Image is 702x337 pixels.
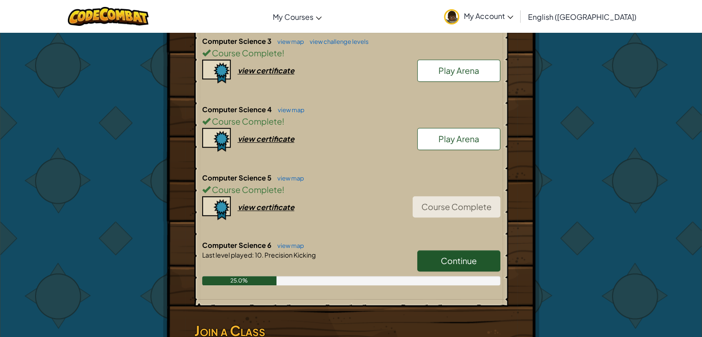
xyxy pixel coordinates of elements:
span: Course Complete [210,48,282,58]
a: view map [273,106,305,114]
span: ! [282,184,284,195]
img: certificate-icon.png [202,128,231,152]
span: Computer Science 3 [202,36,273,45]
span: My Account [464,11,513,21]
span: Play Arena [438,133,479,144]
span: ! [282,116,284,126]
a: view map [273,38,304,45]
img: CodeCombat logo [68,7,149,26]
span: ! [282,48,284,58]
span: Computer Science 4 [202,105,273,114]
img: certificate-icon.png [202,60,231,84]
span: Last level played [202,251,252,259]
span: 10. [254,251,264,259]
span: Precision Kicking [264,251,316,259]
span: Course Complete [210,116,282,126]
a: view certificate [202,66,294,75]
a: view challenge levels [305,38,369,45]
div: view certificate [238,66,294,75]
a: view map [273,242,304,249]
span: Continue [441,255,477,266]
span: Course Complete [210,184,282,195]
a: view certificate [202,202,294,212]
div: view certificate [238,202,294,212]
a: My Account [439,2,518,31]
a: My Courses [268,4,326,29]
span: Play Arena [438,65,479,76]
span: English ([GEOGRAPHIC_DATA]) [528,12,636,22]
a: English ([GEOGRAPHIC_DATA]) [523,4,641,29]
span: Computer Science 5 [202,173,273,182]
div: 25.0% [202,276,277,285]
div: view certificate [238,134,294,144]
a: view certificate [202,134,294,144]
span: : [252,251,254,259]
img: avatar [444,9,459,24]
span: My Courses [273,12,313,22]
span: Computer Science 6 [202,241,273,249]
img: certificate-icon.png [202,196,231,220]
a: view map [273,175,304,182]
